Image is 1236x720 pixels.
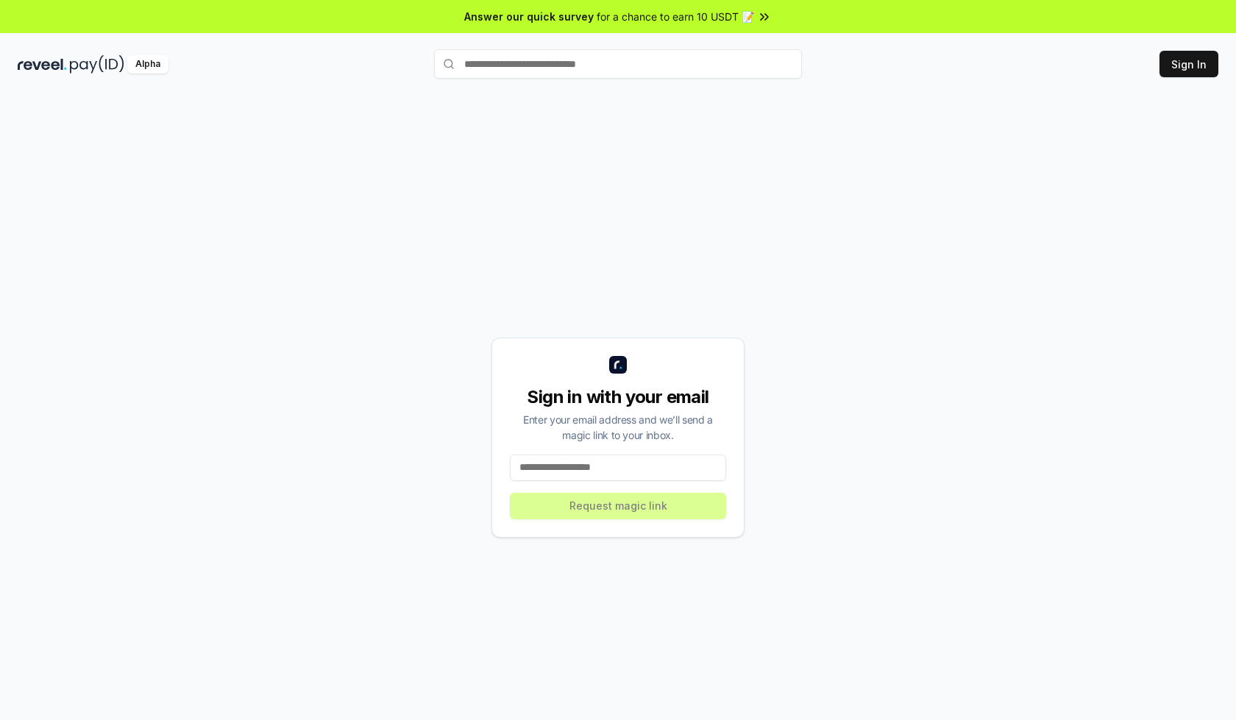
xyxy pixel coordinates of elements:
[127,55,168,74] div: Alpha
[597,9,754,24] span: for a chance to earn 10 USDT 📝
[18,55,67,74] img: reveel_dark
[510,412,726,443] div: Enter your email address and we’ll send a magic link to your inbox.
[70,55,124,74] img: pay_id
[510,385,726,409] div: Sign in with your email
[1159,51,1218,77] button: Sign In
[609,356,627,374] img: logo_small
[464,9,594,24] span: Answer our quick survey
